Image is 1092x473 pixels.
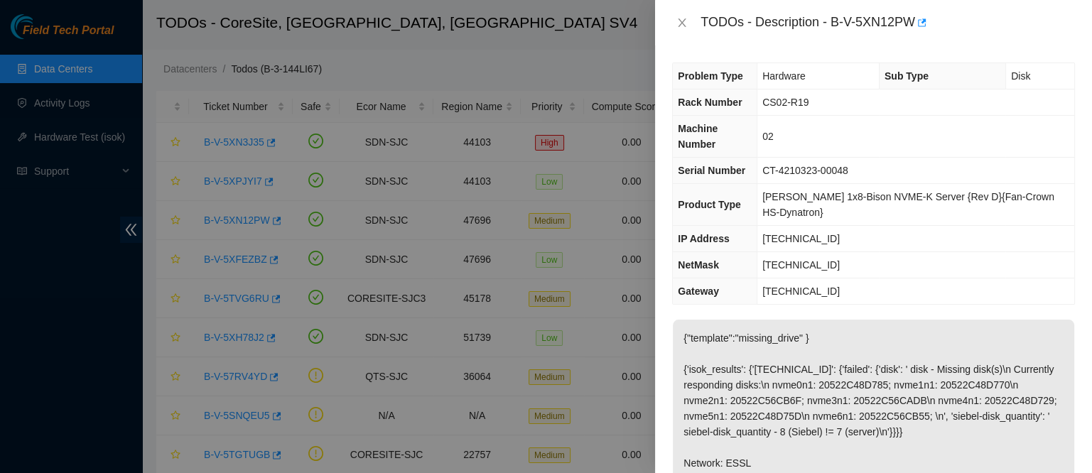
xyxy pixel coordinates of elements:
span: IP Address [678,233,729,244]
span: [TECHNICAL_ID] [762,259,840,271]
span: Rack Number [678,97,742,108]
span: CS02-R19 [762,97,809,108]
span: [PERSON_NAME] 1x8-Bison NVME-K Server {Rev D}{Fan-Crown HS-Dynatron} [762,191,1054,218]
span: 02 [762,131,774,142]
span: Sub Type [885,70,929,82]
span: Problem Type [678,70,743,82]
span: CT-4210323-00048 [762,165,848,176]
span: Machine Number [678,123,718,150]
span: Disk [1011,70,1030,82]
button: Close [672,16,692,30]
span: Gateway [678,286,719,297]
span: Serial Number [678,165,745,176]
span: close [676,17,688,28]
span: Product Type [678,199,740,210]
span: Hardware [762,70,806,82]
span: NetMask [678,259,719,271]
span: [TECHNICAL_ID] [762,286,840,297]
div: TODOs - Description - B-V-5XN12PW [701,11,1075,34]
span: [TECHNICAL_ID] [762,233,840,244]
